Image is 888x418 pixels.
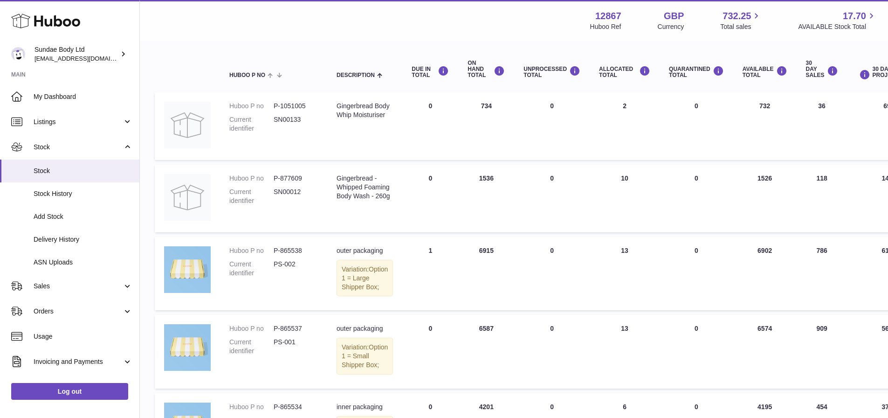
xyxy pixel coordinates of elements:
[164,174,211,221] img: product image
[34,45,118,63] div: Sundae Body Ltd
[342,343,388,369] span: Option 1 = Small Shipper Box;
[229,102,274,111] dt: Huboo P no
[797,237,847,311] td: 786
[733,165,797,232] td: 1526
[337,174,393,201] div: Gingerbread -Whipped Foaming Body Wash - 260g
[458,92,514,160] td: 734
[595,10,621,22] strong: 12867
[337,72,375,78] span: Description
[468,60,505,79] div: ON HAND Total
[743,66,787,78] div: AVAILABLE Total
[164,324,211,371] img: product image
[798,10,877,31] a: 17.70 AVAILABLE Stock Total
[590,165,660,232] td: 10
[669,66,724,78] div: QUARANTINED Total
[274,102,318,111] dd: P-1051005
[733,315,797,389] td: 6574
[733,92,797,160] td: 732
[514,165,590,232] td: 0
[274,174,318,183] dd: P-877609
[590,22,621,31] div: Huboo Ref
[274,403,318,411] dd: P-865534
[229,115,274,133] dt: Current identifier
[34,55,137,62] span: [EMAIL_ADDRESS][DOMAIN_NAME]
[229,260,274,278] dt: Current identifier
[514,237,590,311] td: 0
[402,92,458,160] td: 0
[274,188,318,205] dd: SN00012
[723,10,751,22] span: 732.25
[342,265,388,291] span: Option 1 = Large Shipper Box;
[274,115,318,133] dd: SN00133
[590,92,660,160] td: 2
[337,246,393,255] div: outer packaging
[337,260,393,297] div: Variation:
[34,357,123,366] span: Invoicing and Payments
[695,403,698,411] span: 0
[34,282,123,291] span: Sales
[720,22,762,31] span: Total sales
[274,260,318,278] dd: PS-002
[34,189,132,198] span: Stock History
[337,102,393,119] div: Gingerbread Body Whip Moisturiser
[164,102,211,148] img: product image
[590,315,660,389] td: 13
[229,174,274,183] dt: Huboo P no
[458,165,514,232] td: 1536
[843,10,866,22] span: 17.70
[11,47,25,61] img: internalAdmin-12867@internal.huboo.com
[34,212,132,221] span: Add Stock
[806,60,838,79] div: 30 DAY SALES
[514,92,590,160] td: 0
[337,338,393,375] div: Variation:
[458,315,514,389] td: 6587
[402,315,458,389] td: 0
[274,246,318,255] dd: P-865538
[164,246,211,293] img: product image
[229,338,274,355] dt: Current identifier
[34,332,132,341] span: Usage
[11,383,128,400] a: Log out
[695,174,698,182] span: 0
[523,66,580,78] div: UNPROCESSED Total
[274,324,318,333] dd: P-865537
[274,338,318,355] dd: PS-001
[458,237,514,311] td: 6915
[34,92,132,101] span: My Dashboard
[337,403,393,411] div: inner packaging
[695,102,698,110] span: 0
[695,325,698,332] span: 0
[590,237,660,311] td: 13
[798,22,877,31] span: AVAILABLE Stock Total
[34,118,123,126] span: Listings
[402,165,458,232] td: 0
[514,315,590,389] td: 0
[658,22,684,31] div: Currency
[229,403,274,411] dt: Huboo P no
[797,92,847,160] td: 36
[402,237,458,311] td: 1
[599,66,650,78] div: ALLOCATED Total
[34,258,132,267] span: ASN Uploads
[412,66,449,78] div: DUE IN TOTAL
[229,188,274,205] dt: Current identifier
[337,324,393,333] div: outer packaging
[695,247,698,254] span: 0
[229,72,265,78] span: Huboo P no
[720,10,762,31] a: 732.25 Total sales
[229,246,274,255] dt: Huboo P no
[34,143,123,152] span: Stock
[797,315,847,389] td: 909
[34,167,132,175] span: Stock
[664,10,684,22] strong: GBP
[797,165,847,232] td: 118
[229,324,274,333] dt: Huboo P no
[34,307,123,316] span: Orders
[34,235,132,244] span: Delivery History
[733,237,797,311] td: 6902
